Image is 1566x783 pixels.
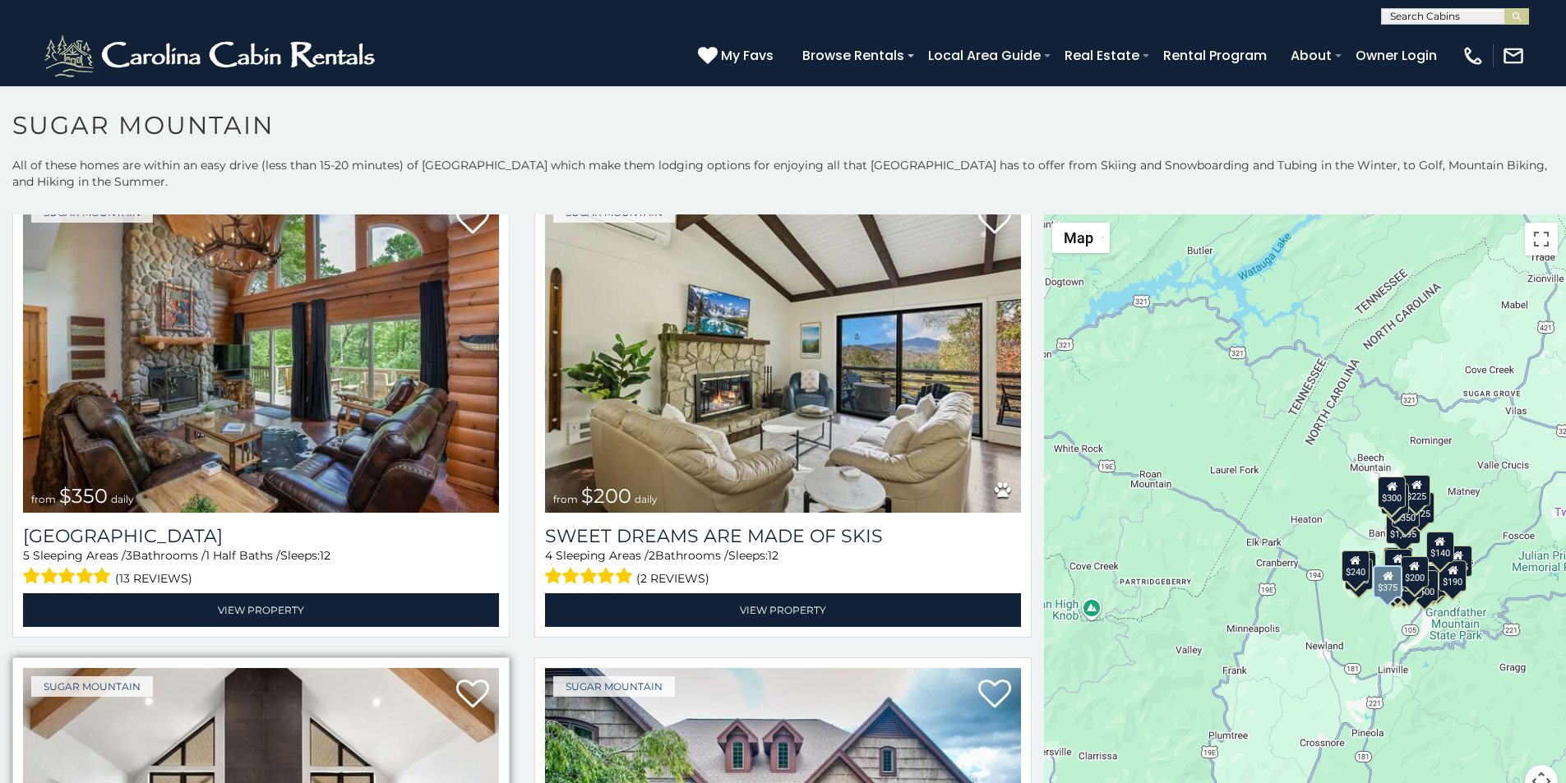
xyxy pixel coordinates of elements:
div: $140 [1426,532,1454,563]
a: Sweet Dreams Are Made Of Skis [545,525,1021,547]
a: [GEOGRAPHIC_DATA] [23,525,499,547]
div: $190 [1439,560,1467,592]
a: View Property [23,593,499,627]
div: $300 [1379,477,1407,508]
img: White-1-2.png [41,31,382,81]
span: 1 Half Baths / [206,548,280,563]
span: Map [1064,229,1093,246]
span: 5 [23,548,30,563]
div: $225 [1403,475,1431,506]
span: 2 [649,548,655,563]
div: $155 [1444,546,1472,577]
a: Grouse Moor Lodge from $350 daily [23,194,499,513]
span: from [31,493,56,505]
a: Rental Program [1155,41,1275,70]
a: Real Estate [1056,41,1148,70]
div: $300 [1384,549,1412,580]
a: Sweet Dreams Are Made Of Skis from $200 daily [545,194,1021,513]
img: mail-regular-white.png [1502,44,1525,67]
a: Add to favorites [978,678,1011,712]
h3: Grouse Moor Lodge [23,525,499,547]
a: About [1282,41,1340,70]
img: phone-regular-white.png [1462,44,1485,67]
div: $200 [1401,556,1429,587]
span: from [553,493,578,505]
span: daily [635,493,658,505]
span: 12 [320,548,330,563]
div: $195 [1419,565,1447,596]
a: Browse Rentals [794,41,912,70]
a: Local Area Guide [920,41,1049,70]
a: Add to favorites [456,204,489,238]
div: $190 [1384,547,1411,578]
span: My Favs [721,45,774,66]
span: (2 reviews) [636,568,709,589]
div: $1,095 [1386,513,1420,544]
div: Sleeping Areas / Bathrooms / Sleeps: [545,547,1021,589]
a: My Favs [698,45,778,67]
span: (13 reviews) [115,568,192,589]
span: $350 [59,484,108,508]
span: 12 [768,548,778,563]
button: Toggle fullscreen view [1525,223,1558,256]
span: 4 [545,548,552,563]
div: Sleeping Areas / Bathrooms / Sleeps: [23,547,499,589]
button: Change map style [1052,223,1110,253]
span: 3 [126,548,132,563]
a: Sugar Mountain [553,676,675,697]
img: Sweet Dreams Are Made Of Skis [545,194,1021,513]
span: daily [111,493,134,505]
a: Add to favorites [978,204,1011,238]
a: Owner Login [1347,41,1445,70]
div: $375 [1374,565,1403,598]
span: $200 [581,484,631,508]
a: View Property [545,593,1021,627]
img: Grouse Moor Lodge [23,194,499,513]
div: $125 [1407,492,1434,523]
div: $265 [1385,547,1413,578]
a: Add to favorites [456,678,489,712]
a: Sugar Mountain [31,676,153,697]
div: $240 [1342,550,1370,582]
